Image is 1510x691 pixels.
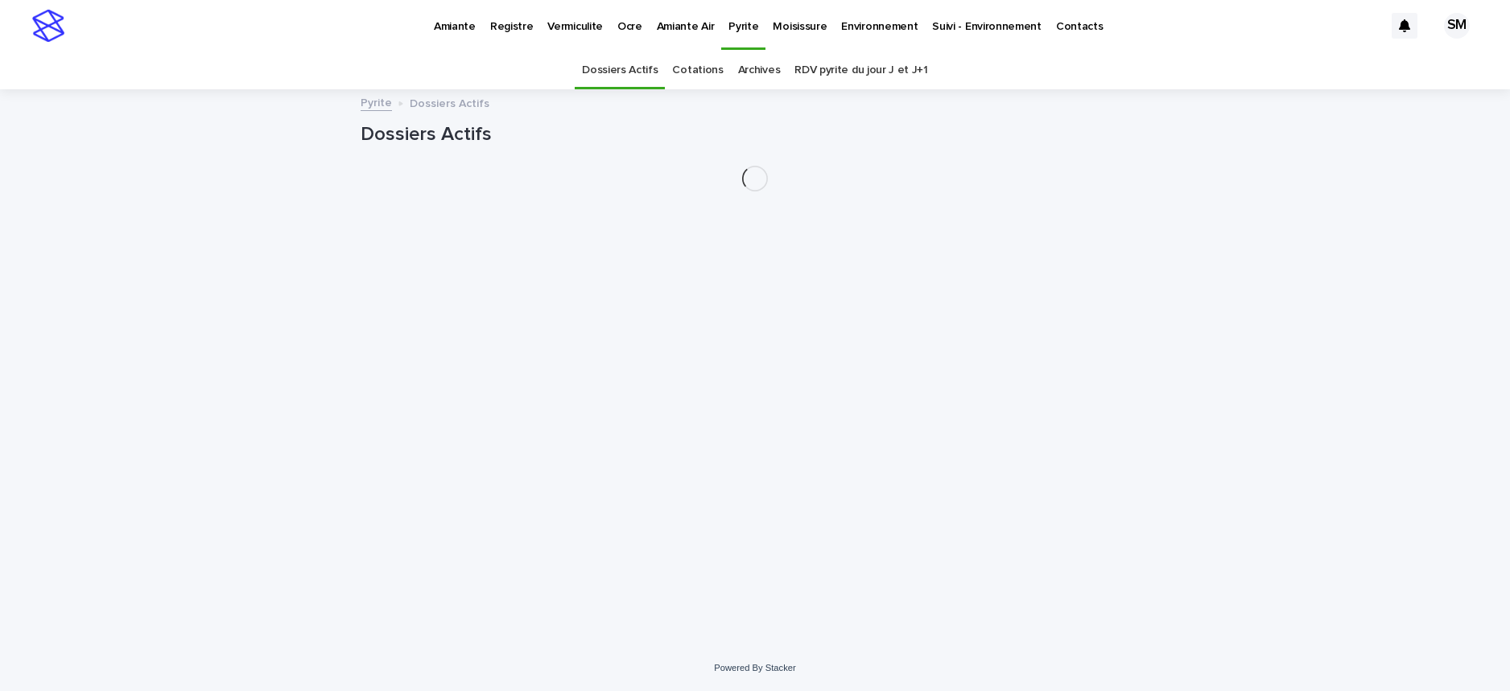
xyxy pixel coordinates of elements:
[738,51,781,89] a: Archives
[714,663,795,672] a: Powered By Stacker
[672,51,723,89] a: Cotations
[410,93,489,111] p: Dossiers Actifs
[361,93,392,111] a: Pyrite
[794,51,928,89] a: RDV pyrite du jour J et J+1
[32,10,64,42] img: stacker-logo-s-only.png
[1444,13,1470,39] div: SM
[361,123,1149,146] h1: Dossiers Actifs
[582,51,658,89] a: Dossiers Actifs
